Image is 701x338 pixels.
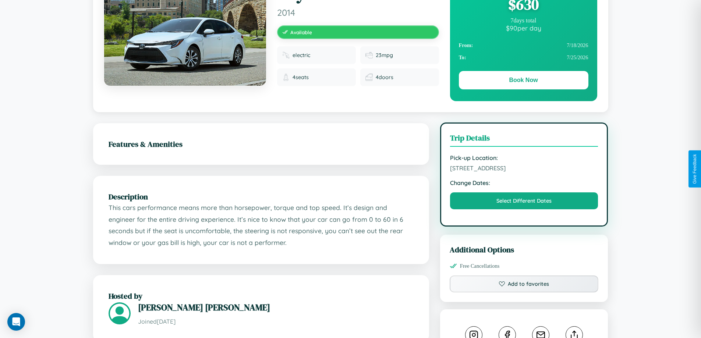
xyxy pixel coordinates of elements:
[459,39,588,51] div: 7 / 18 / 2026
[282,74,290,81] img: Seats
[692,154,697,184] div: Give Feedback
[459,17,588,24] div: 7 days total
[460,263,500,269] span: Free Cancellations
[459,54,466,61] strong: To:
[450,154,598,161] strong: Pick-up Location:
[450,179,598,186] strong: Change Dates:
[293,74,309,81] span: 4 seats
[459,51,588,64] div: 7 / 25 / 2026
[109,291,414,301] h2: Hosted by
[365,74,373,81] img: Doors
[138,301,414,313] h3: [PERSON_NAME] [PERSON_NAME]
[459,42,473,49] strong: From:
[282,51,290,59] img: Fuel type
[365,51,373,59] img: Fuel efficiency
[450,164,598,172] span: [STREET_ADDRESS]
[376,74,393,81] span: 4 doors
[277,7,439,18] span: 2014
[7,313,25,331] div: Open Intercom Messenger
[459,24,588,32] div: $ 90 per day
[450,192,598,209] button: Select Different Dates
[293,52,310,58] span: electric
[450,275,599,292] button: Add to favorites
[138,316,414,327] p: Joined [DATE]
[290,29,312,35] span: Available
[450,132,598,147] h3: Trip Details
[109,191,414,202] h2: Description
[109,139,414,149] h2: Features & Amenities
[376,52,393,58] span: 23 mpg
[450,244,599,255] h3: Additional Options
[459,71,588,89] button: Book Now
[109,202,414,249] p: This cars performance means more than horsepower, torque and top speed. It’s design and engineer ...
